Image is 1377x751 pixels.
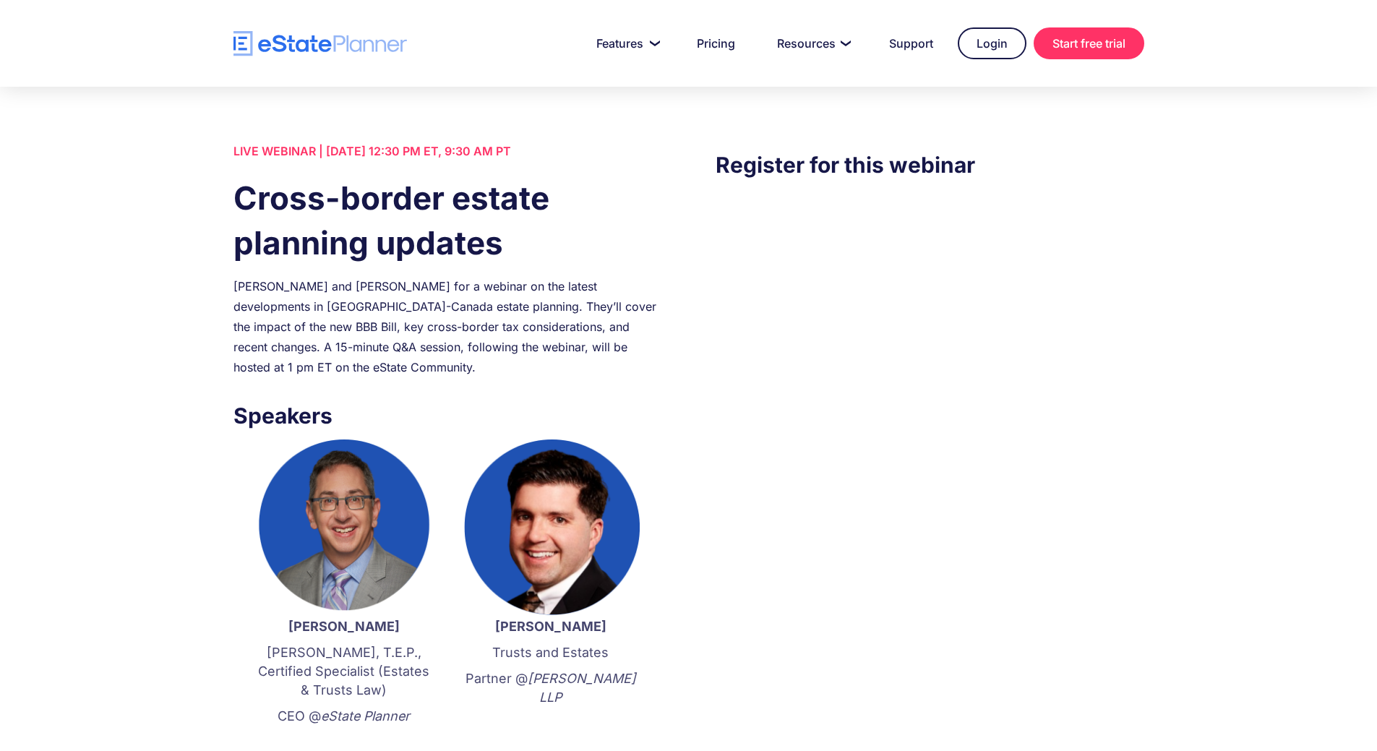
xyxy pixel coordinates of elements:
em: [PERSON_NAME] LLP [528,671,636,705]
div: [PERSON_NAME] and [PERSON_NAME] for a webinar on the latest developments in [GEOGRAPHIC_DATA]-Can... [233,276,661,377]
em: eState Planner [321,708,410,724]
h3: Register for this webinar [716,148,1144,181]
iframe: Form 0 [716,210,1144,456]
strong: [PERSON_NAME] [288,619,400,634]
p: Trusts and Estates [462,643,640,662]
h1: Cross-border estate planning updates [233,176,661,265]
div: LIVE WEBINAR | [DATE] 12:30 PM ET, 9:30 AM PT [233,141,661,161]
a: home [233,31,407,56]
a: Support [872,29,951,58]
p: CEO @ [255,707,433,726]
h3: Speakers [233,399,661,432]
p: [PERSON_NAME], T.E.P., Certified Specialist (Estates & Trusts Law) [255,643,433,700]
a: Resources [760,29,865,58]
a: Pricing [679,29,752,58]
strong: [PERSON_NAME] [495,619,606,634]
a: Features [579,29,672,58]
p: ‍ [462,714,640,733]
p: Partner @ [462,669,640,707]
a: Login [958,27,1026,59]
a: Start free trial [1034,27,1144,59]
